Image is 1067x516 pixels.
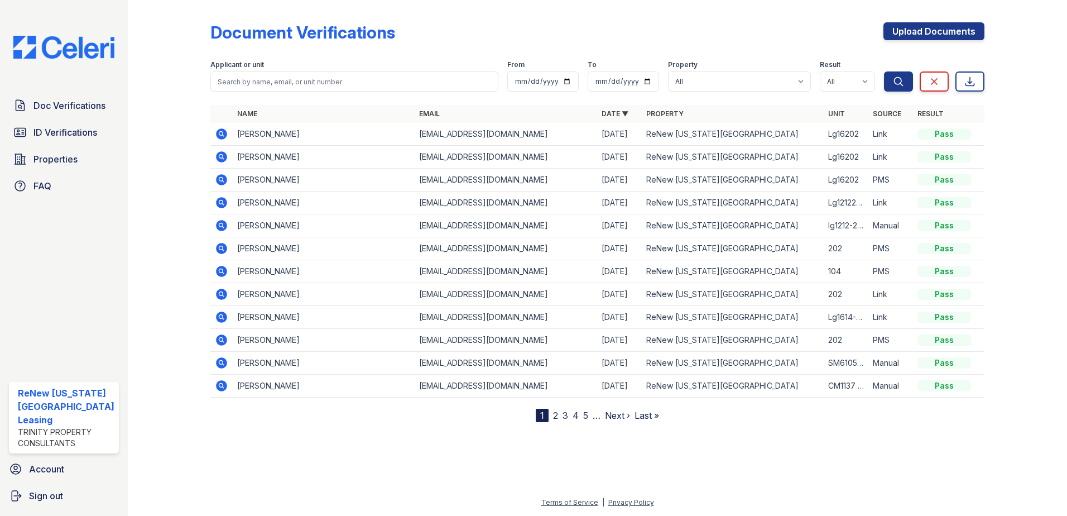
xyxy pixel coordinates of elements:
[415,123,597,146] td: [EMAIL_ADDRESS][DOMAIN_NAME]
[868,146,913,169] td: Link
[642,260,824,283] td: ReNew [US_STATE][GEOGRAPHIC_DATA]
[642,169,824,192] td: ReNew [US_STATE][GEOGRAPHIC_DATA]
[9,121,119,144] a: ID Verifications
[210,60,264,69] label: Applicant or unit
[18,386,114,427] div: ReNew [US_STATE][GEOGRAPHIC_DATA] Leasing
[597,352,642,375] td: [DATE]
[602,109,628,118] a: Date ▼
[824,123,868,146] td: Lg16202
[588,60,597,69] label: To
[29,462,64,476] span: Account
[415,192,597,214] td: [EMAIL_ADDRESS][DOMAIN_NAME]
[415,283,597,306] td: [EMAIL_ADDRESS][DOMAIN_NAME]
[597,306,642,329] td: [DATE]
[4,458,123,480] a: Account
[642,192,824,214] td: ReNew [US_STATE][GEOGRAPHIC_DATA]
[635,410,659,421] a: Last »
[868,352,913,375] td: Manual
[233,214,415,237] td: [PERSON_NAME]
[553,410,558,421] a: 2
[868,306,913,329] td: Link
[642,375,824,398] td: ReNew [US_STATE][GEOGRAPHIC_DATA]
[917,109,944,118] a: Result
[583,410,588,421] a: 5
[541,498,598,507] a: Terms of Service
[917,243,971,254] div: Pass
[210,71,499,92] input: Search by name, email, or unit number
[828,109,845,118] a: Unit
[642,306,824,329] td: ReNew [US_STATE][GEOGRAPHIC_DATA]
[415,146,597,169] td: [EMAIL_ADDRESS][DOMAIN_NAME]
[917,151,971,163] div: Pass
[597,192,642,214] td: [DATE]
[9,94,119,117] a: Doc Verifications
[824,283,868,306] td: 202
[868,237,913,260] td: PMS
[868,260,913,283] td: PMS
[642,146,824,169] td: ReNew [US_STATE][GEOGRAPHIC_DATA]
[597,146,642,169] td: [DATE]
[233,375,415,398] td: [PERSON_NAME]
[917,289,971,300] div: Pass
[917,174,971,185] div: Pass
[233,192,415,214] td: [PERSON_NAME]
[883,22,984,40] a: Upload Documents
[868,192,913,214] td: Link
[917,128,971,140] div: Pass
[917,220,971,231] div: Pass
[536,409,549,422] div: 1
[419,109,440,118] a: Email
[917,197,971,208] div: Pass
[33,179,51,193] span: FAQ
[668,60,698,69] label: Property
[824,237,868,260] td: 202
[18,427,114,449] div: Trinity Property Consultants
[824,352,868,375] td: SM6105 203
[824,260,868,283] td: 104
[824,192,868,214] td: Lg1212202
[605,410,630,421] a: Next ›
[642,214,824,237] td: ReNew [US_STATE][GEOGRAPHIC_DATA]
[4,485,123,507] button: Sign out
[415,329,597,352] td: [EMAIL_ADDRESS][DOMAIN_NAME]
[593,409,600,422] span: …
[563,410,568,421] a: 3
[597,329,642,352] td: [DATE]
[642,283,824,306] td: ReNew [US_STATE][GEOGRAPHIC_DATA]
[29,489,63,503] span: Sign out
[233,260,415,283] td: [PERSON_NAME]
[4,36,123,59] img: CE_Logo_Blue-a8612792a0a2168367f1c8372b55b34899dd931a85d93a1a3d3e32e68fde9ad4.png
[210,22,395,42] div: Document Verifications
[917,312,971,323] div: Pass
[646,109,684,118] a: Property
[415,375,597,398] td: [EMAIL_ADDRESS][DOMAIN_NAME]
[642,123,824,146] td: ReNew [US_STATE][GEOGRAPHIC_DATA]
[597,260,642,283] td: [DATE]
[233,169,415,192] td: [PERSON_NAME]
[233,123,415,146] td: [PERSON_NAME]
[917,380,971,391] div: Pass
[917,266,971,277] div: Pass
[824,214,868,237] td: lg1212-202
[868,283,913,306] td: Link
[415,352,597,375] td: [EMAIL_ADDRESS][DOMAIN_NAME]
[237,109,257,118] a: Name
[415,169,597,192] td: [EMAIL_ADDRESS][DOMAIN_NAME]
[597,214,642,237] td: [DATE]
[824,329,868,352] td: 202
[824,146,868,169] td: Lg16202
[233,146,415,169] td: [PERSON_NAME]
[415,260,597,283] td: [EMAIL_ADDRESS][DOMAIN_NAME]
[415,214,597,237] td: [EMAIL_ADDRESS][DOMAIN_NAME]
[507,60,525,69] label: From
[868,123,913,146] td: Link
[233,306,415,329] td: [PERSON_NAME]
[33,152,78,166] span: Properties
[597,169,642,192] td: [DATE]
[868,375,913,398] td: Manual
[597,237,642,260] td: [DATE]
[233,352,415,375] td: [PERSON_NAME]
[642,237,824,260] td: ReNew [US_STATE][GEOGRAPHIC_DATA]
[597,123,642,146] td: [DATE]
[573,410,579,421] a: 4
